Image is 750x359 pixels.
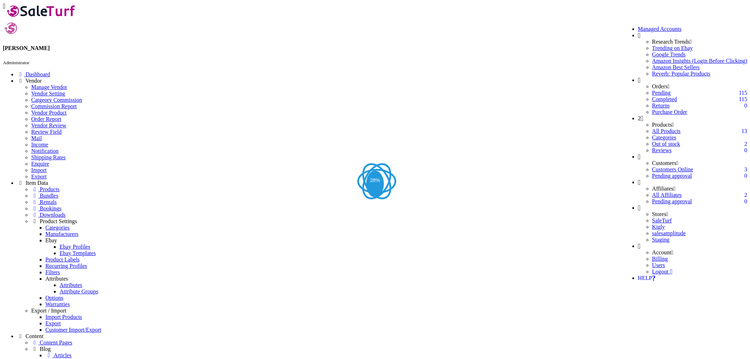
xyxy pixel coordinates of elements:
a: Vendor Product [31,110,67,116]
span: Product Settings [40,218,77,224]
a: Logout [652,269,673,275]
a: Trending on Ebay [652,45,747,51]
a: Billing [652,256,668,262]
span: 0 [744,198,747,205]
span: 3 [744,166,747,173]
a: Users [652,262,665,268]
span: 0 [744,173,747,179]
a: Catgeory Commission [31,97,82,103]
a: Export [31,173,47,179]
a: Vendor Review [31,122,66,128]
a: Review Field [31,129,62,135]
a: 2All Affiliates [652,192,682,198]
a: Manufacturers [45,231,78,237]
a: Downloads [31,212,66,218]
a: Categories [652,134,676,140]
li: Affiliates [652,186,747,192]
span: Products [40,186,60,192]
a: Notification [31,148,58,154]
a: Purchase Order [652,109,687,115]
li: Research Trends [652,39,747,45]
a: Reverb: Popular Products [652,71,747,77]
a: Export / Import [31,308,67,314]
a: Content Pages [31,339,72,346]
a: Amazon Best Sellers [652,64,747,71]
a: Ebay Templates [60,250,96,256]
span: 115 [739,96,747,103]
h4: [PERSON_NAME] [3,45,747,51]
a: Options [45,295,63,301]
a: Ebay Profiles [60,244,90,250]
a: HELP [652,275,656,281]
a: Recurring Profiles [45,263,87,269]
a: 115Pending [652,90,747,96]
a: Order Report [31,116,61,122]
a: Managed Accounts [638,26,682,32]
a: 0Pending approval [652,198,692,204]
a: Google Trends [652,51,747,58]
a: Kigly [652,224,665,230]
span: 0 [744,103,747,109]
a: Mail [31,135,42,141]
span: Content [26,333,44,339]
li: Orders [652,83,747,90]
li: Stores [652,211,747,217]
span: Logout [652,269,668,275]
a: Income [31,142,48,148]
span: Item Data [26,180,48,186]
span: 2 [638,115,641,122]
a: Staging [652,237,670,243]
a: Articles [45,352,72,358]
a: Categories [45,225,69,231]
span: 0 [744,147,747,154]
li: Account [652,249,747,256]
a: Rentals [31,199,57,205]
span: Dashboard [26,71,50,77]
a: Enquire [31,161,49,167]
a: 2Out of stock [652,141,680,147]
span: 2 [744,192,747,198]
span: 2 [744,141,747,147]
a: Import Products [45,314,82,320]
a: 115Completed [652,96,677,102]
a: Attributes [60,282,82,288]
img: SaleTurf [5,3,77,19]
a: 0Pending approval [652,173,692,179]
span: Rentals [40,199,57,205]
a: Product Labels [45,256,79,263]
a: Vendor Setting [31,90,65,96]
a: Ebay [45,237,57,243]
a: SaleTurf [652,217,672,223]
a: Customer Import/Export [45,327,101,333]
li: Products [652,122,747,128]
a: Import [31,167,47,173]
a: Filters [45,269,60,275]
a: Manage Vendor [31,84,67,90]
a: Products [31,186,60,192]
a: Dashboard [17,71,50,77]
small: Administrator [3,60,29,65]
a: Bundles [31,193,58,199]
a: Bookings [31,205,61,211]
span: 13 [741,128,747,134]
span: Articles [54,352,72,358]
a: 0Returns [652,103,670,109]
span: HELP [638,275,652,281]
span: 115 [739,90,747,96]
a: Export [45,320,61,326]
a: Amazon Insights (Login Before Clicking) [652,58,747,64]
a: salesamplitude [652,230,686,236]
span: Vendor [26,78,42,84]
a: Shipping Rates [31,154,66,160]
img: joshlucio05 [3,20,19,36]
li: Customers [652,160,747,166]
a: 13All Products [652,128,681,134]
a: Attributes [45,276,68,282]
a: Commission Report [31,103,77,109]
span: Content Pages [40,339,72,346]
span: Blog [40,346,51,352]
a: 0Reviews [652,147,672,153]
span: Bundles [40,193,58,199]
